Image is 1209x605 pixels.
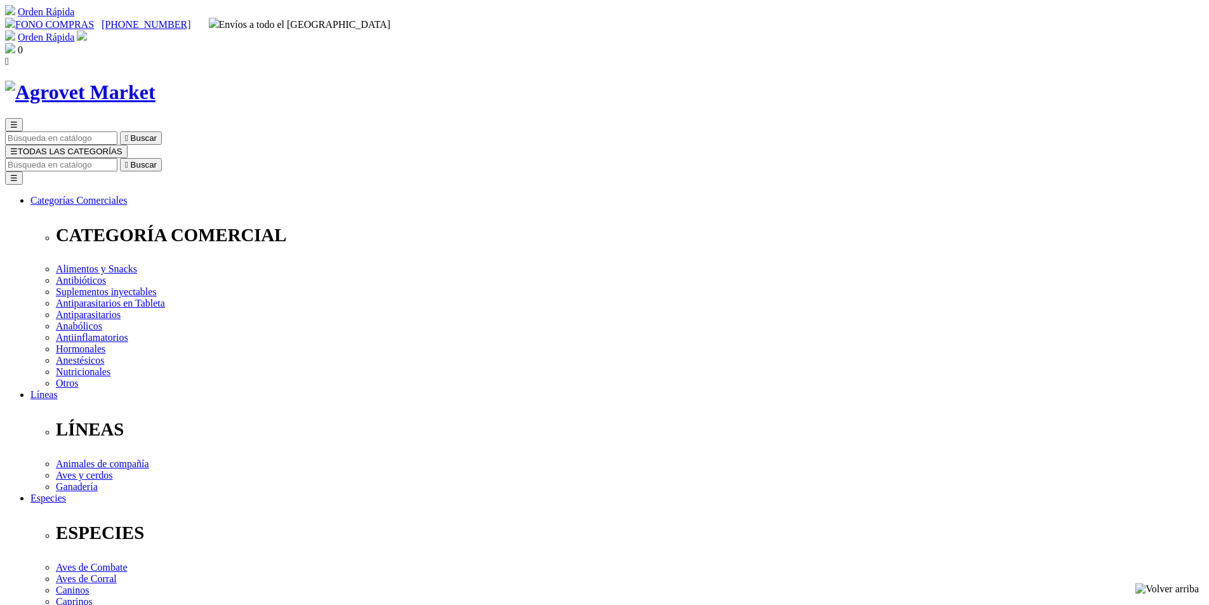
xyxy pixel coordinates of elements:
span: ☰ [10,120,18,130]
span: Buscar [131,133,157,143]
a: Anabólicos [56,321,102,331]
span: Buscar [131,160,157,170]
a: Anestésicos [56,355,104,366]
a: Acceda a su cuenta de cliente [77,32,87,43]
span: ☰ [10,147,18,156]
button: ☰ [5,118,23,131]
button:  Buscar [120,131,162,145]
img: user.svg [77,30,87,41]
a: Alimentos y Snacks [56,263,137,274]
a: Orden Rápida [18,32,74,43]
a: Antibióticos [56,275,106,286]
a: Aves de Corral [56,573,117,584]
i:  [125,160,128,170]
button: ☰TODAS LAS CATEGORÍAS [5,145,128,158]
img: Agrovet Market [5,81,155,104]
a: [PHONE_NUMBER] [102,19,190,30]
img: shopping-bag.svg [5,43,15,53]
img: Volver arriba [1135,583,1199,595]
p: CATEGORÍA COMERCIAL [56,225,1204,246]
img: delivery-truck.svg [209,18,219,28]
a: Animales de compañía [56,458,149,469]
a: Aves de Combate [56,562,128,573]
a: Antiparasitarios en Tableta [56,298,165,309]
span: Envíos a todo el [GEOGRAPHIC_DATA] [209,19,391,30]
button: ☰ [5,171,23,185]
a: Especies [30,493,66,503]
a: Orden Rápida [18,6,74,17]
a: Aves y cerdos [56,470,112,481]
a: Hormonales [56,343,105,354]
p: ESPECIES [56,522,1204,543]
p: LÍNEAS [56,419,1204,440]
i:  [125,133,128,143]
a: Otros [56,378,79,389]
a: Antiparasitarios [56,309,121,320]
span: 0 [18,44,23,55]
img: phone.svg [5,18,15,28]
button:  Buscar [120,158,162,171]
a: Categorías Comerciales [30,195,127,206]
a: Nutricionales [56,366,110,377]
img: shopping-cart.svg [5,5,15,15]
i:  [5,56,9,67]
img: shopping-cart.svg [5,30,15,41]
a: Ganadería [56,481,98,492]
a: FONO COMPRAS [5,19,94,30]
a: Caninos [56,585,89,595]
a: Suplementos inyectables [56,286,157,297]
input: Buscar [5,131,117,145]
a: Líneas [30,389,58,400]
input: Buscar [5,158,117,171]
a: Antiinflamatorios [56,332,128,343]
